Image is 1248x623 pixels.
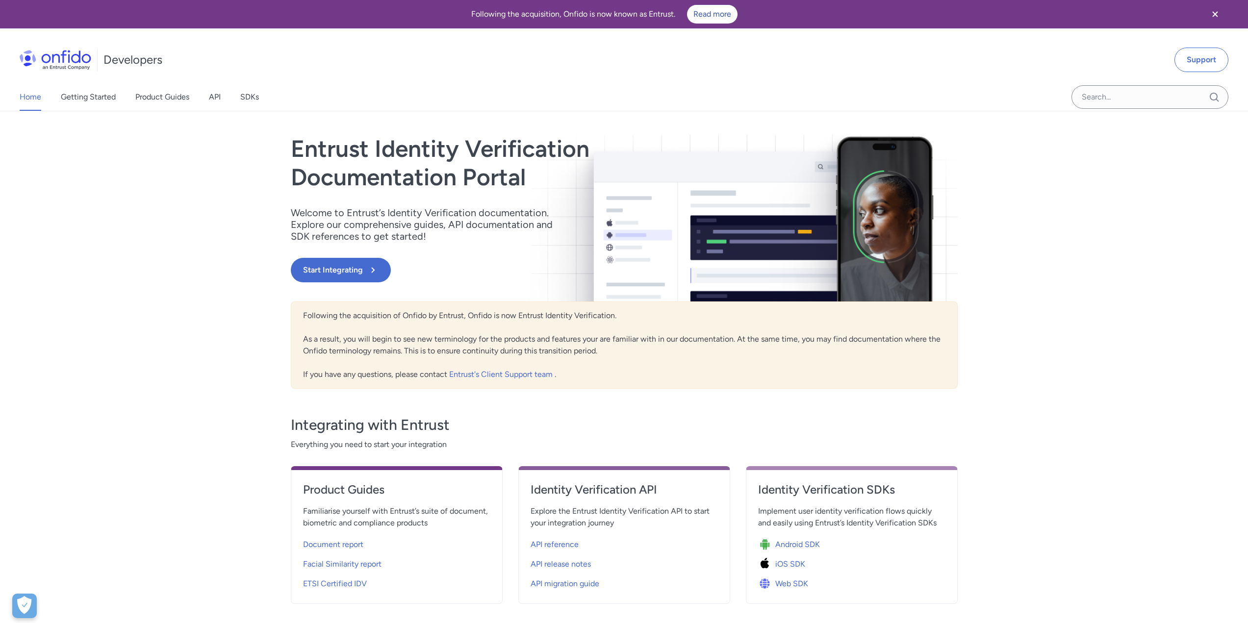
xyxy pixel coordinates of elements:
[291,301,958,389] div: Following the acquisition of Onfido by Entrust, Onfido is now Entrust Identity Verification. As a...
[240,83,259,111] a: SDKs
[758,482,945,498] h4: Identity Verification SDKs
[303,558,382,570] span: Facial Similarity report
[687,5,738,24] a: Read more
[303,505,490,529] span: Familiarise yourself with Entrust’s suite of document, biometric and compliance products
[775,558,805,570] span: iOS SDK
[758,557,775,571] img: Icon iOS SDK
[1209,8,1221,20] svg: Close banner
[20,50,91,70] img: Onfido Logo
[303,552,490,572] a: Facial Similarity report
[758,533,945,552] a: Icon Android SDKAndroid SDK
[303,578,367,590] span: ETSI Certified IDV
[303,539,363,550] span: Document report
[12,5,1197,24] div: Following the acquisition, Onfido is now known as Entrust.
[291,258,758,282] a: Start Integrating
[20,83,41,111] a: Home
[775,578,808,590] span: Web SDK
[758,577,775,591] img: Icon Web SDK
[758,552,945,572] a: Icon iOS SDKiOS SDK
[291,439,958,450] span: Everything you need to start your integration
[303,572,490,592] a: ETSI Certified IDV
[449,370,555,379] a: Entrust's Client Support team
[531,533,718,552] a: API reference
[531,578,599,590] span: API migration guide
[1197,2,1233,26] button: Close banner
[291,415,958,435] h3: Integrating with Entrust
[531,482,718,505] a: Identity Verification API
[303,482,490,505] a: Product Guides
[775,539,820,550] span: Android SDK
[531,539,579,550] span: API reference
[291,258,391,282] button: Start Integrating
[303,482,490,498] h4: Product Guides
[303,533,490,552] a: Document report
[531,572,718,592] a: API migration guide
[12,594,37,618] button: Open Preferences
[758,572,945,592] a: Icon Web SDKWeb SDK
[61,83,116,111] a: Getting Started
[291,135,758,191] h1: Entrust Identity Verification Documentation Portal
[1071,85,1228,109] input: Onfido search input field
[209,83,221,111] a: API
[758,505,945,529] span: Implement user identity verification flows quickly and easily using Entrust’s Identity Verificati...
[291,207,565,242] p: Welcome to Entrust’s Identity Verification documentation. Explore our comprehensive guides, API d...
[531,482,718,498] h4: Identity Verification API
[531,505,718,529] span: Explore the Entrust Identity Verification API to start your integration journey
[758,482,945,505] a: Identity Verification SDKs
[103,52,162,68] h1: Developers
[531,558,591,570] span: API release notes
[758,538,775,551] img: Icon Android SDK
[135,83,189,111] a: Product Guides
[1174,48,1228,72] a: Support
[12,594,37,618] div: Cookie Preferences
[531,552,718,572] a: API release notes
